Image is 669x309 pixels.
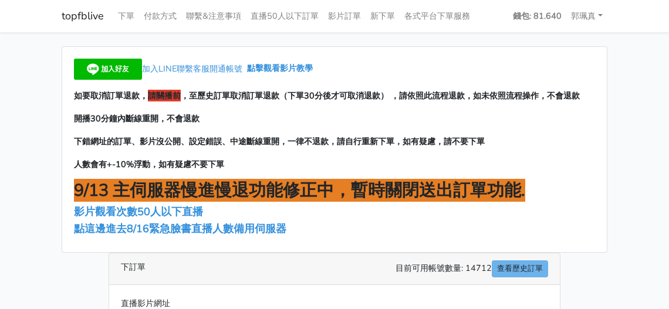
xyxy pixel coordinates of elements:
span: 下錯網址的訂單、影片沒公開、設定錯誤、中途斷線重開，一律不退款，請自行重新下單，如有疑慮，請不要下單 [74,135,485,147]
span: ，至歷史訂單取消訂單退款（下單30分後才可取消退款） ，請依照此流程退款，如未依照流程操作，不會退款 [181,90,580,101]
span: 50人以下直播 [137,205,203,219]
span: 請關播前 [148,90,181,101]
a: 影片觀看次數 [74,205,137,219]
a: 郭珮真 [566,5,607,28]
span: 加入LINE聯繫客服開通帳號 [142,63,242,74]
span: 開播30分鐘內斷線重開，不會退款 [74,113,200,124]
div: 下訂單 [109,253,560,285]
img: 加入好友 [74,59,142,80]
a: 新下單 [366,5,400,28]
span: 人數會有+-10%浮動，如有疑慮不要下單 [74,158,224,170]
a: 下單 [113,5,139,28]
a: 50人以下直播 [137,205,206,219]
span: 目前可用帳號數量: 14712 [396,260,548,277]
a: 影片訂單 [323,5,366,28]
span: 如要取消訂單退款， [74,90,148,101]
a: 直播50人以下訂單 [246,5,323,28]
a: 各式平台下單服務 [400,5,475,28]
a: 錢包: 81.640 [508,5,566,28]
span: 9/13 主伺服器慢進慢退功能修正中，暫時關閉送出訂單功能. [74,179,525,202]
a: 付款方式 [139,5,181,28]
a: 點擊觀看影片教學 [247,63,313,74]
a: 聯繫&注意事項 [181,5,246,28]
strong: 錢包: 81.640 [513,10,562,22]
a: topfblive [62,5,104,28]
a: 點這邊進去8/16緊急臉書直播人數備用伺服器 [74,222,286,236]
a: 查看歷史訂單 [492,260,548,277]
a: 加入LINE聯繫客服開通帳號 [74,63,247,74]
